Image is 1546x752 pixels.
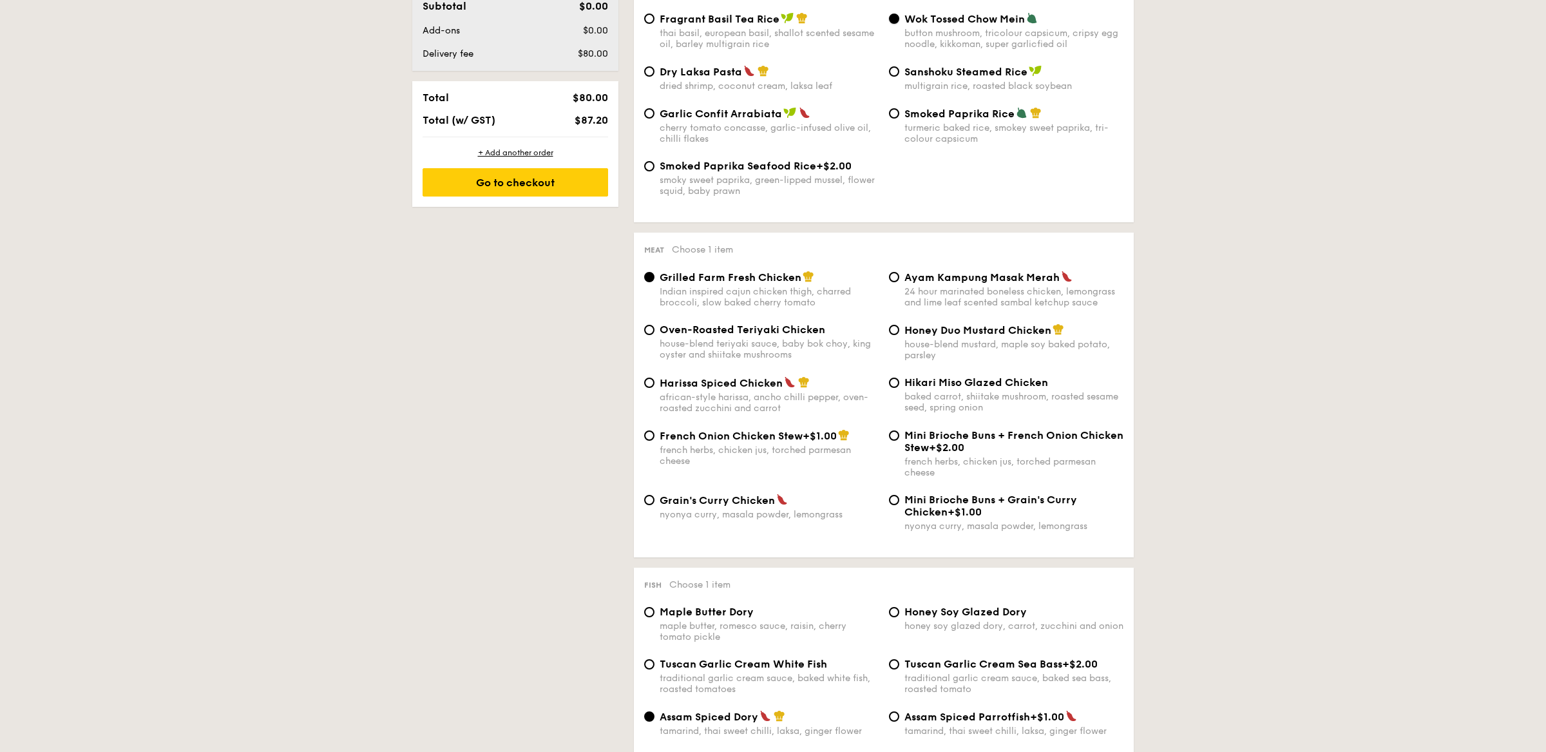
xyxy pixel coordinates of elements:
span: $0.00 [583,25,608,36]
span: Wok Tossed Chow Mein [904,13,1025,25]
span: Honey Soy Glazed Dory [904,606,1027,618]
div: dried shrimp, coconut cream, laksa leaf [660,81,879,92]
span: French Onion Chicken Stew [660,430,803,442]
span: Total (w/ GST) [423,114,495,126]
img: icon-spicy.37a8142b.svg [776,494,788,505]
input: Mini Brioche Buns + Grain's Curry Chicken+$1.00nyonya curry, masala powder, lemongrass [889,495,899,505]
span: Dry Laksa Pasta [660,66,742,78]
input: Tuscan Garlic Cream Sea Bass+$2.00traditional garlic cream sauce, baked sea bass, roasted tomato [889,659,899,670]
span: Smoked Paprika Rice [904,108,1015,120]
div: baked carrot, shiitake mushroom, roasted sesame seed, spring onion [904,391,1123,413]
input: Tuscan Garlic Cream White Fishtraditional garlic cream sauce, baked white fish, roasted tomatoes [644,659,654,670]
span: Fish [644,581,662,590]
span: Meat [644,246,664,255]
div: african-style harissa, ancho chilli pepper, oven-roasted zucchini and carrot [660,392,879,414]
div: honey soy glazed dory, carrot, zucchini and onion [904,621,1123,631]
span: +$2.00 [1062,658,1098,670]
input: Ayam Kampung Masak Merah24 hour marinated boneless chicken, lemongrass and lime leaf scented samb... [889,272,899,282]
input: Mini Brioche Buns + French Onion Chicken Stew+$2.00french herbs, chicken jus, torched parmesan ch... [889,430,899,441]
span: Fragrant Basil Tea Rice [660,13,779,25]
img: icon-spicy.37a8142b.svg [1065,710,1077,722]
img: icon-vegan.f8ff3823.svg [783,107,796,119]
input: Grilled Farm Fresh ChickenIndian inspired cajun chicken thigh, charred broccoli, slow baked cherr... [644,272,654,282]
img: icon-chef-hat.a58ddaea.svg [1030,107,1042,119]
input: French Onion Chicken Stew+$1.00french herbs, chicken jus, torched parmesan cheese [644,430,654,441]
img: icon-vegan.f8ff3823.svg [1029,65,1042,77]
img: icon-chef-hat.a58ddaea.svg [758,65,769,77]
input: Hikari Miso Glazed Chickenbaked carrot, shiitake mushroom, roasted sesame seed, spring onion [889,378,899,388]
img: icon-chef-hat.a58ddaea.svg [798,376,810,388]
span: Maple Butter Dory [660,606,754,618]
span: Oven-Roasted Teriyaki Chicken [660,323,825,336]
span: Add-ons [423,25,460,36]
img: icon-spicy.37a8142b.svg [743,65,755,77]
div: house-blend teriyaki sauce, baby bok choy, king oyster and shiitake mushrooms [660,338,879,360]
div: multigrain rice, roasted black soybean [904,81,1123,92]
span: Mini Brioche Buns + French Onion Chicken Stew [904,429,1123,454]
input: Harissa Spiced Chickenafrican-style harissa, ancho chilli pepper, oven-roasted zucchini and carrot [644,378,654,388]
div: house-blend mustard, maple soy baked potato, parsley [904,339,1123,361]
span: Garlic Confit Arrabiata [660,108,782,120]
span: +$1.00 [1030,711,1064,723]
div: Indian inspired cajun chicken thigh, charred broccoli, slow baked cherry tomato [660,286,879,308]
input: Sanshoku Steamed Ricemultigrain rice, roasted black soybean [889,66,899,77]
span: +$2.00 [929,441,964,454]
input: Fragrant Basil Tea Ricethai basil, european basil, shallot scented sesame oil, barley multigrain ... [644,14,654,24]
div: maple butter, romesco sauce, raisin, cherry tomato pickle [660,621,879,642]
input: Smoked Paprika Seafood Rice+$2.00smoky sweet paprika, green-lipped mussel, flower squid, baby prawn [644,161,654,171]
input: Assam Spiced Parrotfish+$1.00tamarind, thai sweet chilli, laksa, ginger flower [889,711,899,722]
span: $80.00 [578,48,608,59]
span: $87.20 [575,114,608,126]
input: Assam Spiced Dorytamarind, thai sweet chilli, laksa, ginger flower [644,711,654,722]
div: french herbs, chicken jus, torched parmesan cheese [904,456,1123,478]
div: button mushroom, tricolour capsicum, cripsy egg noodle, kikkoman, super garlicfied oil [904,28,1123,50]
span: Choose 1 item [672,244,733,255]
div: cherry tomato concasse, garlic-infused olive oil, chilli flakes [660,122,879,144]
span: Grilled Farm Fresh Chicken [660,271,801,284]
input: Dry Laksa Pastadried shrimp, coconut cream, laksa leaf [644,66,654,77]
span: Ayam Kampung Masak Merah [904,271,1060,284]
div: traditional garlic cream sauce, baked white fish, roasted tomatoes [660,673,879,695]
div: thai basil, european basil, shallot scented sesame oil, barley multigrain rice [660,28,879,50]
span: Delivery fee [423,48,473,59]
img: icon-spicy.37a8142b.svg [759,710,771,722]
input: Honey Duo Mustard Chickenhouse-blend mustard, maple soy baked potato, parsley [889,325,899,335]
span: Grain's Curry Chicken [660,494,775,506]
input: Grain's Curry Chickennyonya curry, masala powder, lemongrass [644,495,654,505]
span: +$1.00 [803,430,837,442]
input: Honey Soy Glazed Doryhoney soy glazed dory, carrot, zucchini and onion [889,607,899,617]
span: Tuscan Garlic Cream Sea Bass [904,658,1062,670]
input: Garlic Confit Arrabiatacherry tomato concasse, garlic-infused olive oil, chilli flakes [644,108,654,119]
div: Go to checkout [423,168,608,197]
span: Mini Brioche Buns + Grain's Curry Chicken [904,494,1077,518]
div: turmeric baked rice, smokey sweet paprika, tri-colour capsicum [904,122,1123,144]
input: Maple Butter Dorymaple butter, romesco sauce, raisin, cherry tomato pickle [644,607,654,617]
span: +$1.00 [948,506,982,518]
div: nyonya curry, masala powder, lemongrass [660,509,879,520]
span: Smoked Paprika Seafood Rice [660,160,816,172]
div: nyonya curry, masala powder, lemongrass [904,521,1123,532]
div: tamarind, thai sweet chilli, laksa, ginger flower [660,726,879,737]
img: icon-spicy.37a8142b.svg [1061,271,1073,282]
span: Harissa Spiced Chicken [660,377,783,389]
span: Honey Duo Mustard Chicken [904,324,1051,336]
img: icon-chef-hat.a58ddaea.svg [838,429,850,441]
img: icon-chef-hat.a58ddaea.svg [1053,323,1064,335]
div: french herbs, chicken jus, torched parmesan cheese [660,445,879,467]
img: icon-chef-hat.a58ddaea.svg [796,12,808,24]
span: Sanshoku Steamed Rice [904,66,1027,78]
img: icon-spicy.37a8142b.svg [784,376,796,388]
div: traditional garlic cream sauce, baked sea bass, roasted tomato [904,673,1123,695]
input: Smoked Paprika Riceturmeric baked rice, smokey sweet paprika, tri-colour capsicum [889,108,899,119]
div: tamarind, thai sweet chilli, laksa, ginger flower [904,726,1123,737]
div: 24 hour marinated boneless chicken, lemongrass and lime leaf scented sambal ketchup sauce [904,286,1123,308]
span: Total [423,92,449,104]
img: icon-vegetarian.fe4039eb.svg [1026,12,1038,24]
input: Wok Tossed Chow Meinbutton mushroom, tricolour capsicum, cripsy egg noodle, kikkoman, super garli... [889,14,899,24]
span: Assam Spiced Parrotfish [904,711,1030,723]
img: icon-chef-hat.a58ddaea.svg [774,710,785,722]
span: +$2.00 [816,160,852,172]
input: Oven-Roasted Teriyaki Chickenhouse-blend teriyaki sauce, baby bok choy, king oyster and shiitake ... [644,325,654,335]
span: Assam Spiced Dory [660,711,758,723]
img: icon-chef-hat.a58ddaea.svg [803,271,814,282]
